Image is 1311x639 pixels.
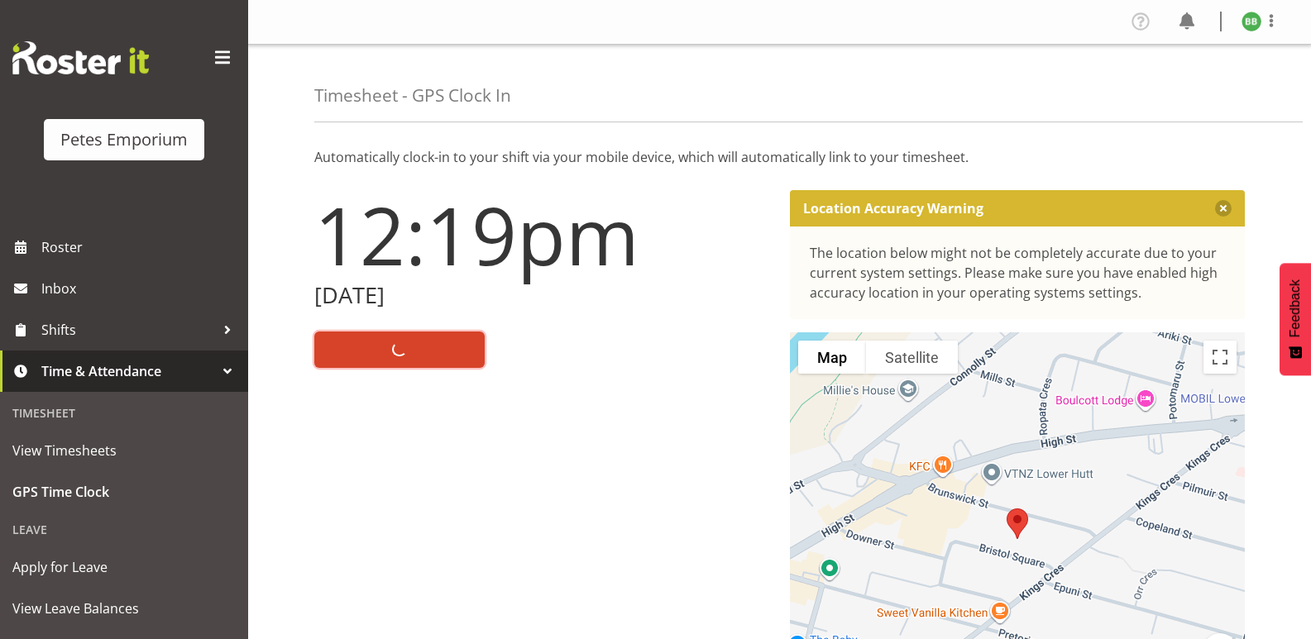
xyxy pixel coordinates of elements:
h4: Timesheet - GPS Clock In [314,86,511,105]
div: Leave [4,513,244,546]
h2: [DATE] [314,283,770,308]
span: Feedback [1288,279,1303,337]
a: GPS Time Clock [4,471,244,513]
button: Feedback - Show survey [1280,263,1311,375]
span: Apply for Leave [12,555,236,579]
span: Shifts [41,317,215,342]
span: GPS Time Clock [12,479,236,504]
div: The location below might not be completely accurate due to your current system settings. Please m... [810,243,1226,303]
div: Timesheet [4,396,244,430]
button: Show street map [798,341,866,374]
img: beena-bist9974.jpg [1242,12,1261,31]
button: Show satellite imagery [866,341,958,374]
div: Petes Emporium [60,127,188,152]
a: Apply for Leave [4,546,244,588]
span: Roster [41,235,240,260]
button: Close message [1215,200,1232,217]
span: Inbox [41,276,240,301]
p: Location Accuracy Warning [803,200,983,217]
span: View Timesheets [12,438,236,463]
a: View Leave Balances [4,588,244,629]
button: Toggle fullscreen view [1203,341,1237,374]
span: Time & Attendance [41,359,215,384]
h1: 12:19pm [314,190,770,279]
span: View Leave Balances [12,596,236,621]
img: Rosterit website logo [12,41,149,74]
p: Automatically clock-in to your shift via your mobile device, which will automatically link to you... [314,147,1245,167]
a: View Timesheets [4,430,244,471]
